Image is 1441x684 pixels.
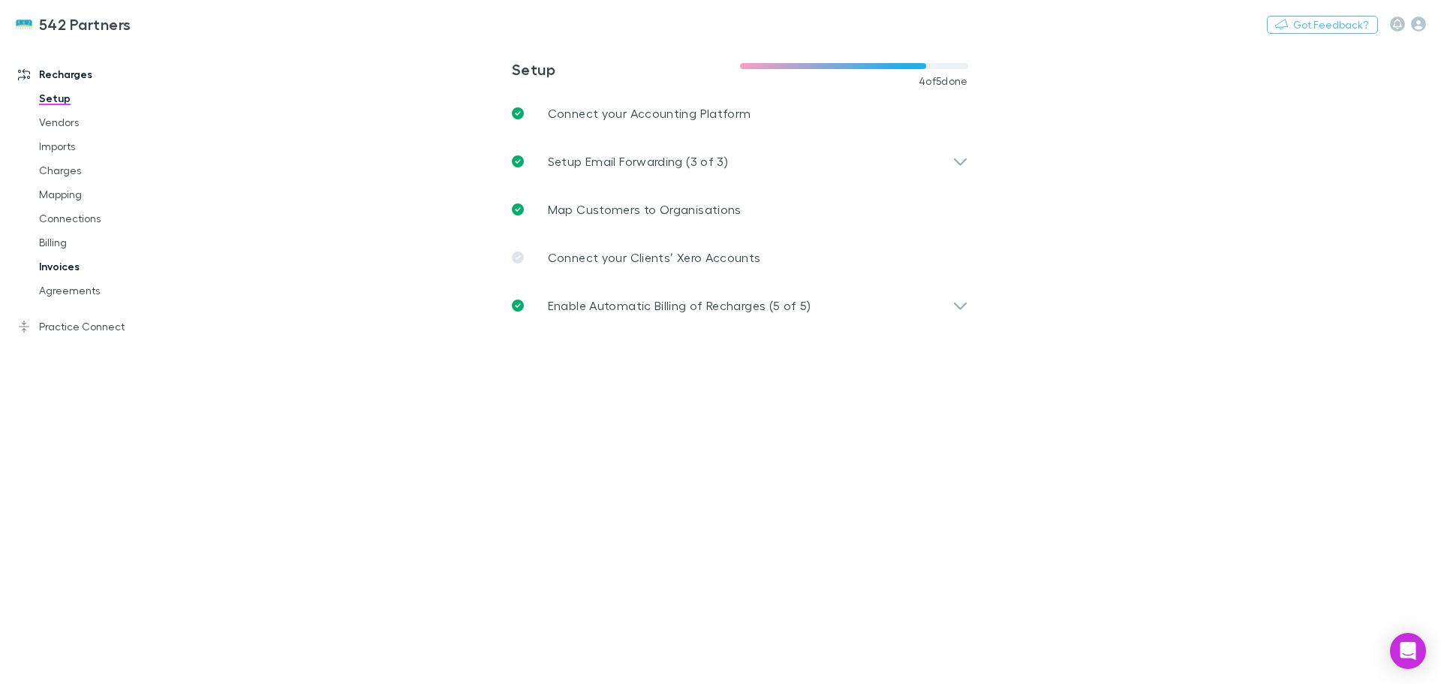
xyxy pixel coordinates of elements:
a: Billing [24,231,203,255]
a: Setup [24,86,203,110]
h3: 542 Partners [39,15,131,33]
a: 542 Partners [6,6,140,42]
a: Vendors [24,110,203,134]
p: Setup Email Forwarding (3 of 3) [548,152,728,170]
a: Recharges [3,62,203,86]
a: Imports [24,134,203,158]
a: Agreements [24,279,203,303]
a: Connect your Accounting Platform [500,89,980,137]
a: Map Customers to Organisations [500,185,980,234]
a: Invoices [24,255,203,279]
div: Enable Automatic Billing of Recharges (5 of 5) [500,282,980,330]
h3: Setup [512,60,740,78]
p: Connect your Accounting Platform [548,104,751,122]
a: Connect your Clients’ Xero Accounts [500,234,980,282]
a: Charges [24,158,203,182]
span: 4 of 5 done [919,75,968,87]
p: Map Customers to Organisations [548,200,742,218]
p: Connect your Clients’ Xero Accounts [548,249,761,267]
div: Setup Email Forwarding (3 of 3) [500,137,980,185]
p: Enable Automatic Billing of Recharges (5 of 5) [548,297,811,315]
div: Open Intercom Messenger [1390,633,1426,669]
a: Connections [24,206,203,231]
a: Mapping [24,182,203,206]
button: Got Feedback? [1267,16,1378,34]
a: Practice Connect [3,315,203,339]
img: 542 Partners's Logo [15,15,33,33]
